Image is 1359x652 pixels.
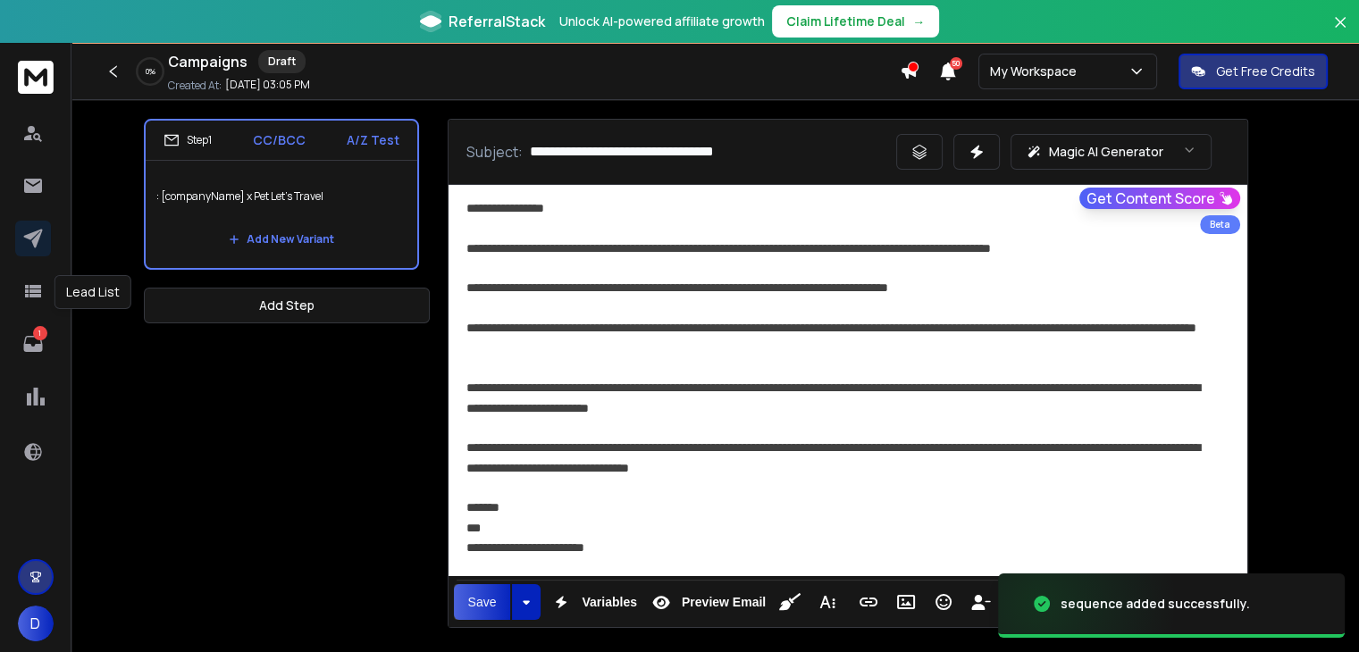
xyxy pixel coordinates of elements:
[168,51,247,72] h1: Campaigns
[258,50,306,73] div: Draft
[454,584,511,620] button: Save
[544,584,641,620] button: Variables
[466,141,523,163] p: Subject:
[578,595,641,610] span: Variables
[347,131,399,149] p: A/Z Test
[912,13,925,30] span: →
[851,584,885,620] button: Insert Link (Ctrl+K)
[225,78,310,92] p: [DATE] 03:05 PM
[18,606,54,641] button: D
[146,66,155,77] p: 0 %
[1061,595,1250,613] div: sequence added successfully.
[214,222,348,257] button: Add New Variant
[15,326,51,362] a: 1
[889,584,923,620] button: Insert Image (Ctrl+P)
[144,119,419,270] li: Step1CC/BCCA/Z Test: [companyName] x Pet Let’s TravelAdd New Variant
[33,326,47,340] p: 1
[772,5,939,38] button: Claim Lifetime Deal→
[678,595,769,610] span: Preview Email
[168,79,222,93] p: Created At:
[253,131,306,149] p: CC/BCC
[1216,63,1315,80] p: Get Free Credits
[773,584,807,620] button: Clean HTML
[1329,11,1352,54] button: Close banner
[950,57,962,70] span: 50
[449,11,545,32] span: ReferralStack
[927,584,961,620] button: Emoticons
[810,584,844,620] button: More Text
[164,132,212,148] div: Step 1
[964,584,998,620] button: Insert Unsubscribe Link
[644,584,769,620] button: Preview Email
[1079,188,1240,209] button: Get Content Score
[1011,134,1212,170] button: Magic AI Generator
[990,63,1084,80] p: My Workspace
[559,13,765,30] p: Unlock AI-powered affiliate growth
[156,171,407,222] p: : [companyName] x Pet Let’s Travel
[144,288,430,323] button: Add Step
[1200,215,1240,234] div: Beta
[1049,143,1163,161] p: Magic AI Generator
[55,275,131,309] div: Lead List
[1179,54,1328,89] button: Get Free Credits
